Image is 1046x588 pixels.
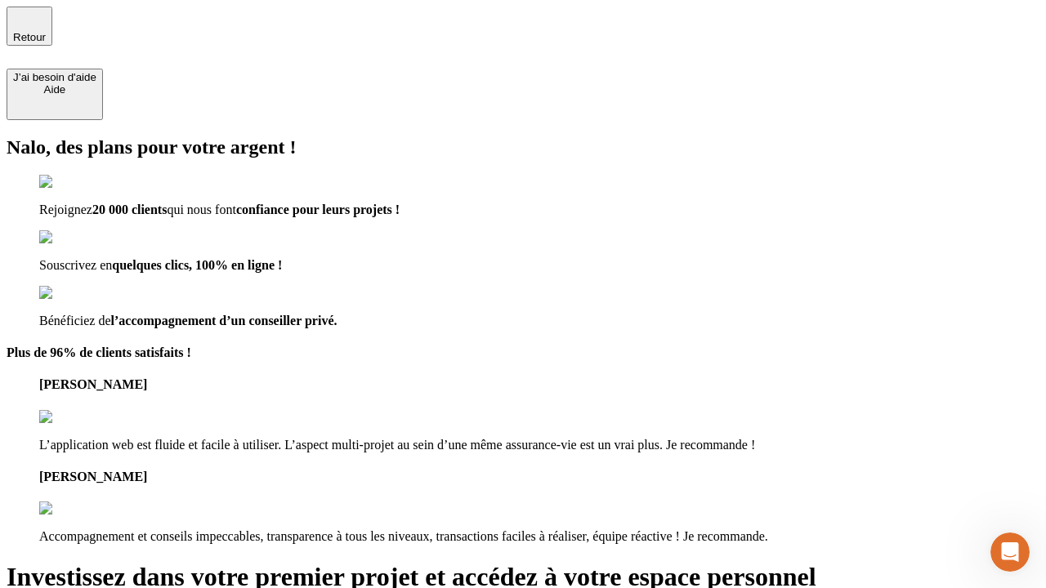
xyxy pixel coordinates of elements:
div: J’ai besoin d'aide [13,71,96,83]
span: quelques clics, 100% en ligne ! [112,258,282,272]
span: 20 000 clients [92,203,168,216]
p: Accompagnement et conseils impeccables, transparence à tous les niveaux, transactions faciles à r... [39,529,1039,544]
button: Retour [7,7,52,46]
h4: [PERSON_NAME] [39,377,1039,392]
p: L’application web est fluide et facile à utiliser. L’aspect multi-projet au sein d’une même assur... [39,438,1039,452]
img: reviews stars [39,501,120,516]
img: checkmark [39,175,110,189]
span: l’accompagnement d’un conseiller privé. [111,314,337,327]
div: Aide [13,83,96,96]
h4: [PERSON_NAME] [39,470,1039,484]
button: J’ai besoin d'aideAide [7,69,103,120]
span: confiance pour leurs projets ! [236,203,400,216]
h4: Plus de 96% de clients satisfaits ! [7,345,1039,360]
h2: Nalo, des plans pour votre argent ! [7,136,1039,158]
span: qui nous font [167,203,235,216]
img: reviews stars [39,410,120,425]
iframe: Intercom live chat [990,532,1030,572]
span: Bénéficiez de [39,314,111,327]
img: checkmark [39,286,110,301]
span: Souscrivez en [39,258,112,272]
span: Retour [13,31,46,43]
img: checkmark [39,230,110,245]
span: Rejoignez [39,203,92,216]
